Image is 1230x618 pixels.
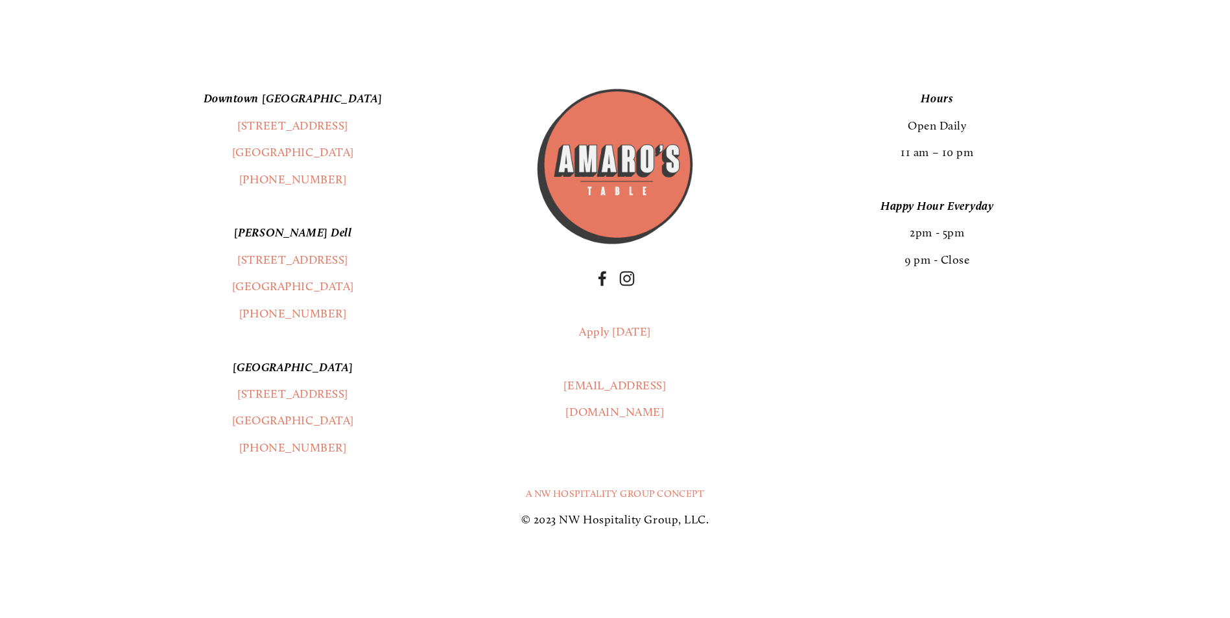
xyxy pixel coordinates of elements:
a: [GEOGRAPHIC_DATA] [232,145,354,159]
p: Open Daily 11 am – 10 pm [718,86,1156,166]
em: [GEOGRAPHIC_DATA] [233,360,353,374]
em: [PERSON_NAME] Dell [234,225,352,240]
a: [PHONE_NUMBER] [239,441,347,455]
p: 2pm - 5pm 9 pm - Close [718,193,1156,273]
a: [STREET_ADDRESS] [237,119,348,133]
a: [PHONE_NUMBER] [239,306,347,321]
a: Instagram [619,271,635,286]
a: [EMAIL_ADDRESS][DOMAIN_NAME] [563,378,666,419]
a: [STREET_ADDRESS][GEOGRAPHIC_DATA] [232,387,354,428]
img: Amaros_Logo.png [534,86,696,247]
a: A NW Hospitality Group Concept [526,488,705,499]
a: [STREET_ADDRESS] [237,253,348,267]
a: Facebook [595,271,610,286]
em: Happy Hour Everyday [881,199,993,213]
p: © 2023 NW Hospitality Group, LLC. [74,507,1156,533]
a: [PHONE_NUMBER] [239,172,347,187]
a: Apply [DATE] [579,325,650,339]
a: [GEOGRAPHIC_DATA] [232,279,354,293]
